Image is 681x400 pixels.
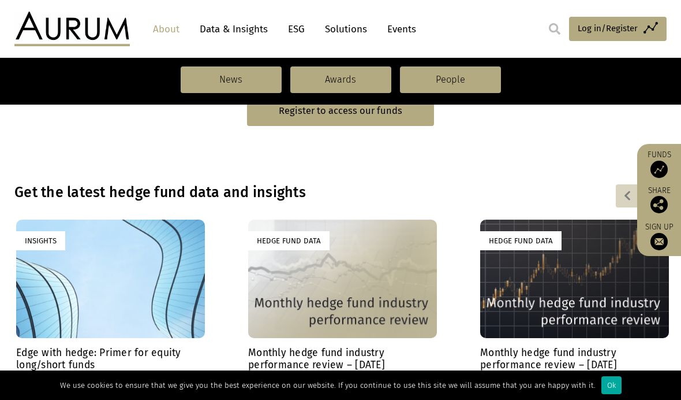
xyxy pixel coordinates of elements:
img: Access Funds [650,161,668,178]
h4: Monthly hedge fund industry performance review – [DATE] [248,347,437,371]
a: People [400,66,501,93]
a: Solutions [319,18,373,40]
h4: Monthly hedge fund industry performance review – [DATE] [480,347,669,371]
img: search.svg [549,23,560,35]
a: Sign up [643,222,675,250]
div: Ok [601,376,622,394]
a: News [181,66,282,93]
a: ESG [282,18,310,40]
span: Log in/Register [578,21,638,35]
a: Awards [290,66,391,93]
a: About [147,18,185,40]
h3: Get the latest hedge fund data and insights [14,184,518,201]
a: Events [381,18,416,40]
div: Insights [16,231,65,250]
a: Log in/Register [569,17,667,41]
img: Share this post [650,196,668,213]
a: Data & Insights [194,18,274,40]
div: Hedge Fund Data [480,231,562,250]
div: Hedge Fund Data [248,231,330,250]
img: Aurum [14,12,130,46]
div: Share [643,187,675,213]
h4: Edge with hedge: Primer for equity long/short funds [16,347,205,371]
a: Funds [643,150,675,178]
a: Register to access our funds [247,96,434,125]
img: Sign up to our newsletter [650,233,668,250]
